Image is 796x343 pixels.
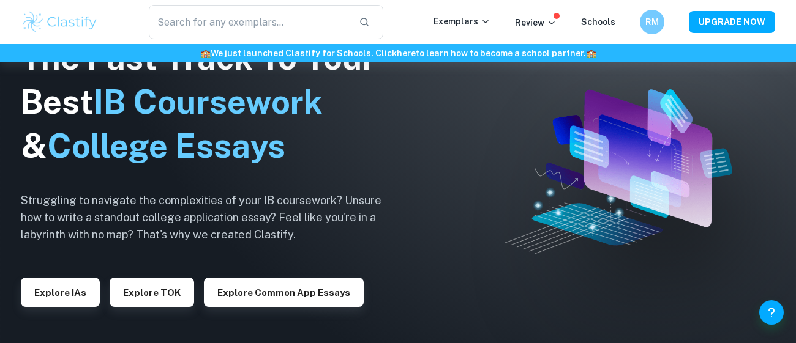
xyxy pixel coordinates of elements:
[2,46,794,60] h6: We just launched Clastify for Schools. Click to learn how to become a school partner.
[640,10,664,34] button: RM
[515,16,557,29] p: Review
[505,89,733,254] img: Clastify hero
[434,15,490,28] p: Exemplars
[47,127,285,165] span: College Essays
[397,48,416,58] a: here
[94,83,323,121] span: IB Coursework
[21,286,100,298] a: Explore IAs
[21,36,400,168] h1: The Fast Track To Your Best &
[581,17,615,27] a: Schools
[204,278,364,307] button: Explore Common App essays
[110,278,194,307] button: Explore TOK
[21,192,400,243] h6: Struggling to navigate the complexities of your IB coursework? Unsure how to write a standout col...
[645,15,659,29] h6: RM
[759,300,784,325] button: Help and Feedback
[149,5,349,39] input: Search for any exemplars...
[110,286,194,298] a: Explore TOK
[21,10,99,34] img: Clastify logo
[204,286,364,298] a: Explore Common App essays
[586,48,596,58] span: 🏫
[689,11,775,33] button: UPGRADE NOW
[21,278,100,307] button: Explore IAs
[200,48,211,58] span: 🏫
